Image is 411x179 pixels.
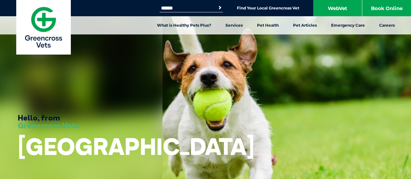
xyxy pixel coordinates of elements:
[250,16,286,34] a: Pet Health
[18,134,254,159] h1: [GEOGRAPHIC_DATA]
[372,16,402,34] a: Careers
[218,16,250,34] a: Services
[286,16,324,34] a: Pet Articles
[18,121,79,130] span: Greencross Vets
[150,16,218,34] a: What is Healthy Pets Plus?
[217,5,223,11] button: Search
[324,16,372,34] a: Emergency Care
[18,114,79,129] h3: Hello, from
[237,6,299,11] a: Find Your Local Greencross Vet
